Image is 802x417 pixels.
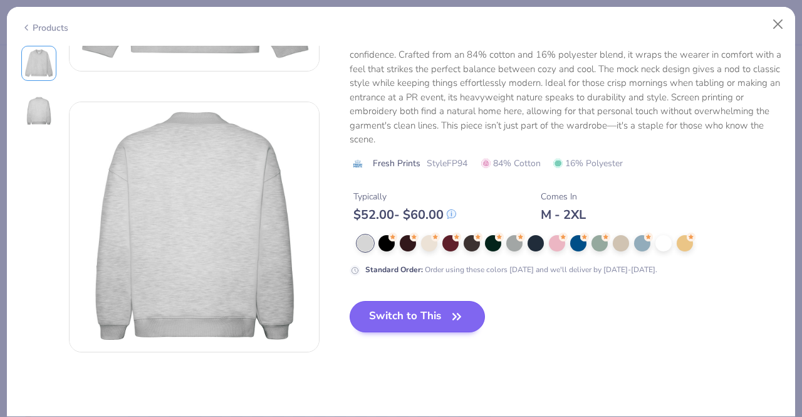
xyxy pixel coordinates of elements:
div: M - 2XL [541,207,586,223]
button: Close [766,13,790,36]
div: The Fresh Prints Denver Mock Neck Heavyweight Sweatshirt brings a new standard of relaxed confide... [350,34,781,147]
span: Fresh Prints [373,157,420,170]
span: 84% Cotton [481,157,541,170]
img: Front [24,48,54,78]
div: Products [21,21,68,34]
div: Comes In [541,190,586,203]
span: Style FP94 [427,157,467,170]
strong: Standard Order : [365,265,423,275]
div: Typically [353,190,456,203]
img: Back [70,102,319,352]
img: Back [24,96,54,126]
div: $ 52.00 - $ 60.00 [353,207,456,223]
div: Order using these colors [DATE] and we'll deliver by [DATE]-[DATE]. [365,264,657,275]
img: brand logo [350,159,367,169]
span: 16% Polyester [553,157,623,170]
button: Switch to This [350,301,486,332]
